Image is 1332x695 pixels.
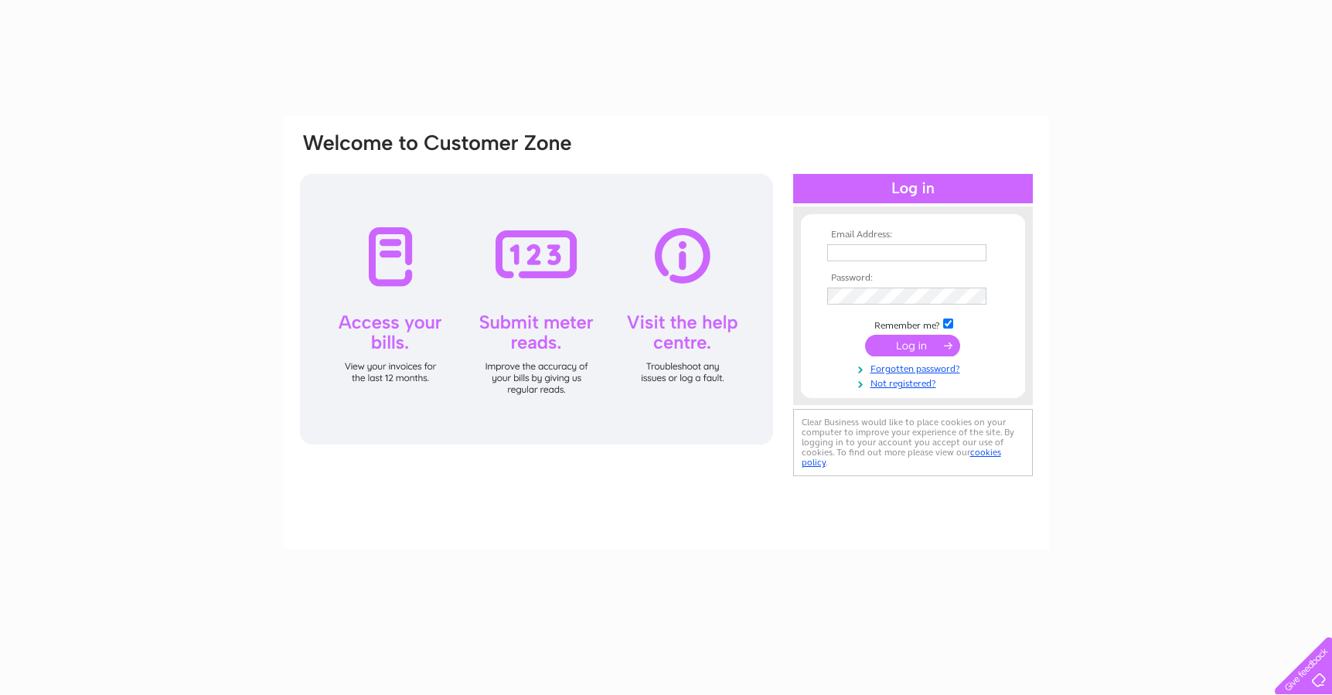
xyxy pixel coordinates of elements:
input: Submit [865,335,960,356]
th: Password: [823,273,1003,284]
div: Clear Business would like to place cookies on your computer to improve your experience of the sit... [793,409,1033,476]
a: cookies policy [802,447,1001,468]
a: Not registered? [827,375,1003,390]
td: Remember me? [823,316,1003,332]
th: Email Address: [823,230,1003,240]
a: Forgotten password? [827,360,1003,375]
